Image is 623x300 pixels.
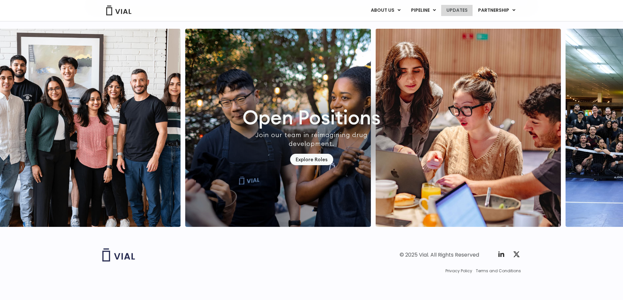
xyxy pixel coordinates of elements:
[185,29,371,227] img: http://Group%20of%20people%20smiling%20wearing%20aprons
[406,5,441,16] a: PIPELINEMenu Toggle
[445,268,472,274] a: Privacy Policy
[400,251,479,259] div: © 2025 Vial. All Rights Reserved
[290,154,333,165] a: Explore Roles
[441,5,473,16] a: UPDATES
[102,248,135,261] img: Vial logo wih "Vial" spelled out
[473,5,521,16] a: PARTNERSHIPMenu Toggle
[185,29,371,227] div: 1 / 7
[366,5,406,16] a: ABOUT USMenu Toggle
[106,6,132,15] img: Vial Logo
[375,29,561,227] div: 2 / 7
[476,268,521,274] a: Terms and Conditions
